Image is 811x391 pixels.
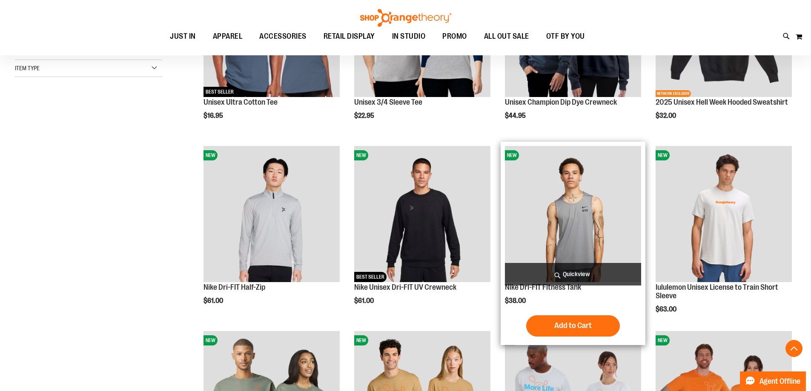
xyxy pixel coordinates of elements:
[651,142,796,334] div: product
[656,305,678,313] span: $63.00
[324,27,375,46] span: RETAIL DISPLAY
[354,146,490,282] img: Nike Unisex Dri-FIT UV Crewneck
[484,27,529,46] span: ALL OUT SALE
[505,112,527,120] span: $44.95
[656,146,792,283] a: lululemon Unisex License to Train Short SleeveNEW
[656,98,788,106] a: 2025 Unisex Hell Week Hooded Sweatshirt
[359,9,453,27] img: Shop Orangetheory
[546,27,585,46] span: OTF BY YOU
[505,297,527,305] span: $38.00
[740,371,806,391] button: Agent Offline
[501,142,645,345] div: product
[203,283,265,291] a: Nike Dri-FIT Half-Zip
[656,90,691,97] span: NETWORK EXCLUSIVE
[656,283,778,300] a: lululemon Unisex License to Train Short Sleeve
[354,283,456,291] a: Nike Unisex Dri-FIT UV Crewneck
[354,146,490,283] a: Nike Unisex Dri-FIT UV CrewneckNEWBEST SELLER
[170,27,196,46] span: JUST IN
[203,150,218,160] span: NEW
[354,297,375,305] span: $61.00
[354,272,387,282] span: BEST SELLER
[392,27,426,46] span: IN STUDIO
[15,65,40,71] span: Item Type
[785,340,802,357] button: Back To Top
[259,27,307,46] span: ACCESSORIES
[656,146,792,282] img: lululemon Unisex License to Train Short Sleeve
[505,146,641,283] a: Nike Dri-FIT Fitness TankNEW
[203,335,218,345] span: NEW
[354,112,375,120] span: $22.95
[505,263,641,285] a: Quickview
[354,150,368,160] span: NEW
[213,27,243,46] span: APPAREL
[354,98,422,106] a: Unisex 3/4 Sleeve Tee
[199,142,344,326] div: product
[554,321,592,330] span: Add to Cart
[203,87,236,97] span: BEST SELLER
[203,146,340,282] img: Nike Dri-FIT Half-Zip
[656,335,670,345] span: NEW
[203,112,224,120] span: $16.95
[505,98,617,106] a: Unisex Champion Dip Dye Crewneck
[203,297,224,305] span: $61.00
[505,150,519,160] span: NEW
[656,150,670,160] span: NEW
[505,146,641,282] img: Nike Dri-FIT Fitness Tank
[354,335,368,345] span: NEW
[656,112,677,120] span: $32.00
[442,27,467,46] span: PROMO
[203,98,278,106] a: Unisex Ultra Cotton Tee
[203,146,340,283] a: Nike Dri-FIT Half-ZipNEW
[350,142,495,326] div: product
[505,283,581,291] a: Nike Dri-FIT Fitness Tank
[526,315,620,337] button: Add to Cart
[759,377,800,385] span: Agent Offline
